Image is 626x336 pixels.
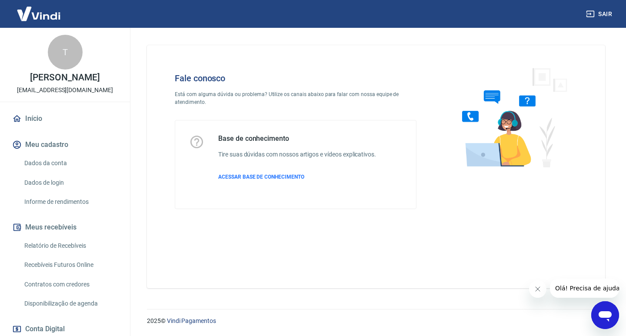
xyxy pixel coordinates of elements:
a: ACESSAR BASE DE CONHECIMENTO [218,173,376,181]
a: Informe de rendimentos [21,193,120,211]
button: Sair [584,6,616,22]
a: Contratos com credores [21,276,120,293]
iframe: Mensagem da empresa [550,279,619,298]
p: 2025 © [147,316,605,326]
a: Disponibilização de agenda [21,295,120,313]
a: Vindi Pagamentos [167,317,216,324]
button: Meu cadastro [10,135,120,154]
a: Início [10,109,120,128]
a: Dados da conta [21,154,120,172]
img: Fale conosco [445,59,577,175]
h4: Fale conosco [175,73,416,83]
p: [EMAIL_ADDRESS][DOMAIN_NAME] [17,86,113,95]
button: Meus recebíveis [10,218,120,237]
a: Recebíveis Futuros Online [21,256,120,274]
div: T [48,35,83,70]
iframe: Fechar mensagem [529,280,546,298]
a: Dados de login [21,174,120,192]
h6: Tire suas dúvidas com nossos artigos e vídeos explicativos. [218,150,376,159]
h5: Base de conhecimento [218,134,376,143]
p: Está com alguma dúvida ou problema? Utilize os canais abaixo para falar com nossa equipe de atend... [175,90,416,106]
span: ACESSAR BASE DE CONHECIMENTO [218,174,304,180]
img: Vindi [10,0,67,27]
p: [PERSON_NAME] [30,73,100,82]
a: Relatório de Recebíveis [21,237,120,255]
span: Olá! Precisa de ajuda? [5,6,73,13]
iframe: Botão para abrir a janela de mensagens [591,301,619,329]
